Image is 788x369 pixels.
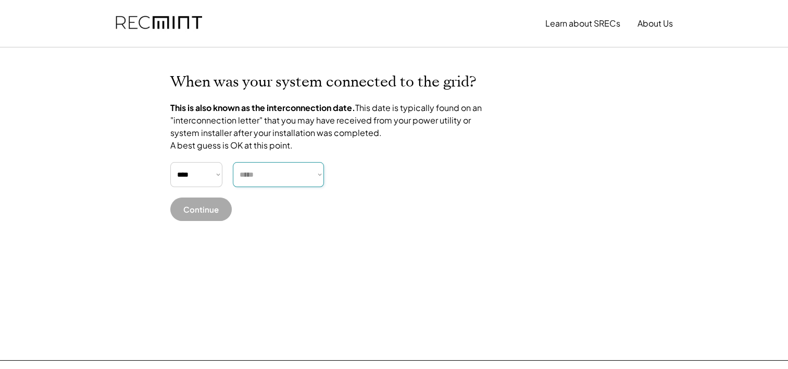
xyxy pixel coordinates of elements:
button: Continue [170,198,232,221]
strong: This is also known as the interconnection date. [170,102,355,113]
h2: When was your system connected to the grid? [170,73,476,91]
img: recmint-logotype%403x.png [116,6,202,41]
button: Learn about SRECs [545,13,620,34]
div: This date is typically found on an "interconnection letter" that you may have received from your ... [170,102,483,152]
button: About Us [637,13,673,34]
